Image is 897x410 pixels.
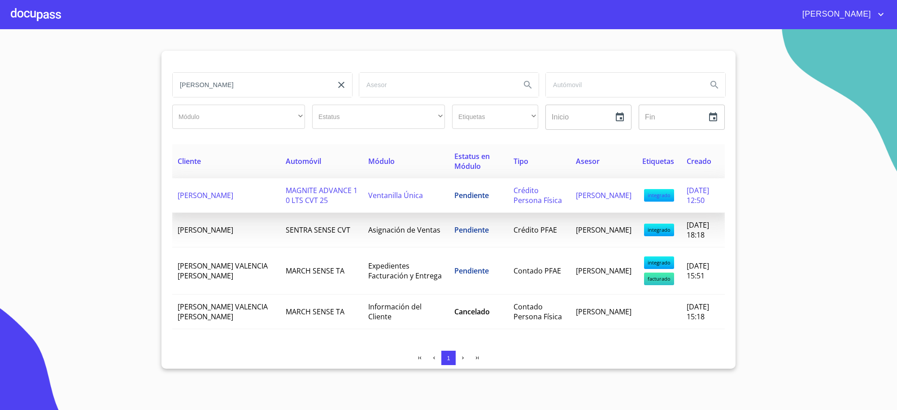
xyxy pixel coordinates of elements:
[286,156,321,166] span: Automóvil
[576,307,631,317] span: [PERSON_NAME]
[368,261,442,281] span: Expedientes Facturación y Entrega
[173,73,327,97] input: search
[286,225,350,235] span: SENTRA SENSE CVT
[359,73,514,97] input: search
[644,224,674,236] span: integrado
[286,185,357,205] span: MAGNITE ADVANCE 1 0 LTS CVT 25
[687,261,709,281] span: [DATE] 15:51
[447,355,450,362] span: 1
[452,105,538,129] div: ​
[687,220,709,240] span: [DATE] 18:18
[576,156,600,166] span: Asesor
[454,190,489,200] span: Pendiente
[178,156,201,166] span: Cliente
[517,74,539,96] button: Search
[576,225,631,235] span: [PERSON_NAME]
[312,105,445,129] div: ​
[172,105,305,129] div: ​
[796,7,875,22] span: [PERSON_NAME]
[687,302,709,322] span: [DATE] 15:18
[687,156,711,166] span: Creado
[441,351,456,365] button: 1
[644,189,674,202] span: integrado
[642,156,674,166] span: Etiquetas
[368,190,423,200] span: Ventanilla Única
[286,266,344,276] span: MARCH SENSE TA
[178,190,233,200] span: [PERSON_NAME]
[368,156,395,166] span: Módulo
[454,307,490,317] span: Cancelado
[514,156,528,166] span: Tipo
[178,302,268,322] span: [PERSON_NAME] VALENCIA [PERSON_NAME]
[514,185,562,205] span: Crédito Persona Física
[514,225,557,235] span: Crédito PFAE
[644,256,674,269] span: integrado
[687,185,709,205] span: [DATE] 12:50
[796,7,886,22] button: account of current user
[286,307,344,317] span: MARCH SENSE TA
[178,225,233,235] span: [PERSON_NAME]
[546,73,700,97] input: search
[514,266,561,276] span: Contado PFAE
[644,273,674,285] span: facturado
[454,225,489,235] span: Pendiente
[178,261,268,281] span: [PERSON_NAME] VALENCIA [PERSON_NAME]
[368,225,440,235] span: Asignación de Ventas
[454,266,489,276] span: Pendiente
[576,266,631,276] span: [PERSON_NAME]
[514,302,562,322] span: Contado Persona Física
[704,74,725,96] button: Search
[368,302,422,322] span: Información del Cliente
[331,74,352,96] button: clear input
[454,151,490,171] span: Estatus en Módulo
[576,190,631,200] span: [PERSON_NAME]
